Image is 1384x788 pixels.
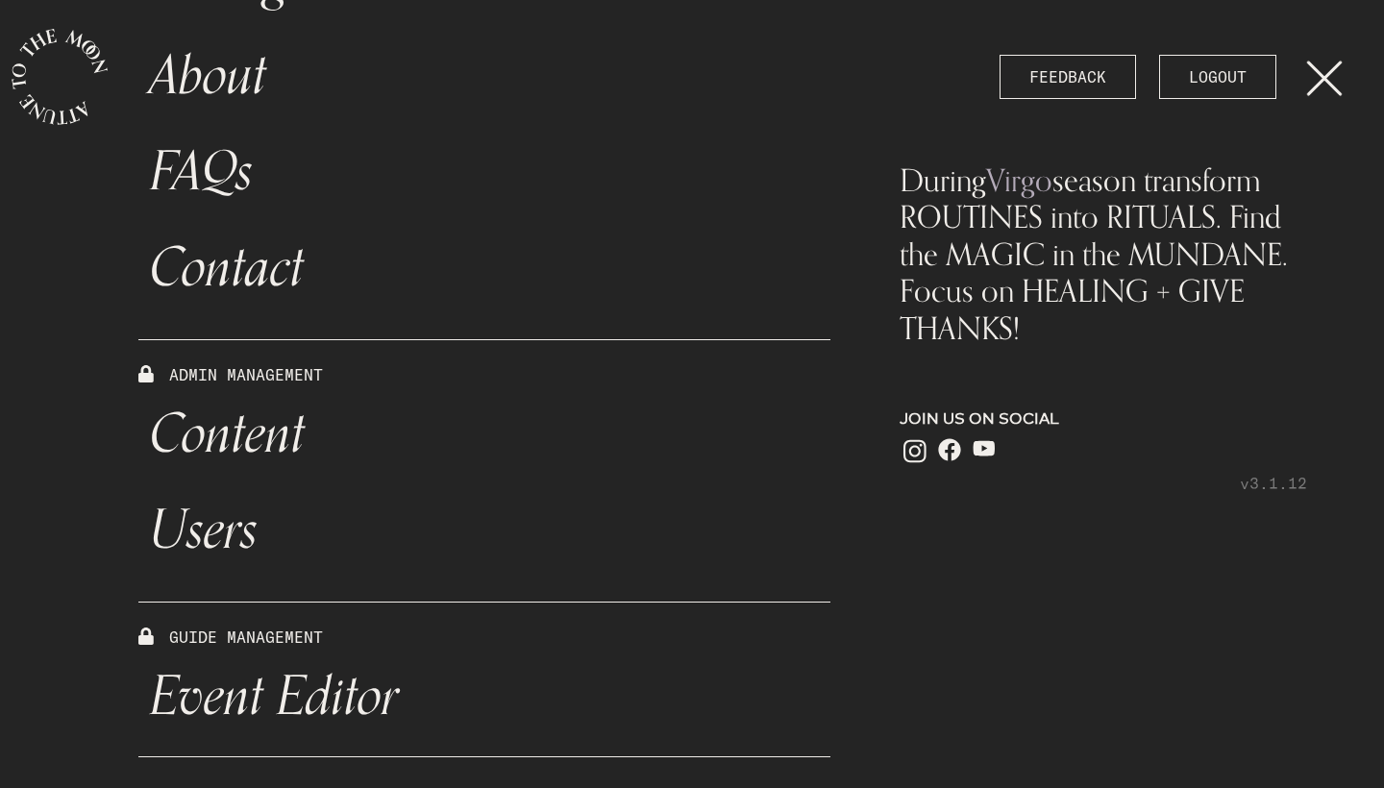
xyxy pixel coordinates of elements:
p: v3.1.12 [900,472,1307,495]
a: Content [138,386,830,482]
button: FEEDBACK [1000,55,1136,99]
a: Users [138,482,830,579]
p: ADMIN MANAGEMENT [138,363,830,386]
span: FEEDBACK [1029,65,1106,88]
a: Contact [138,220,830,316]
a: LOGOUT [1159,55,1276,99]
p: JOIN US ON SOCIAL [900,407,1307,431]
p: GUIDE MANAGEMENT [138,626,830,649]
a: About [138,28,830,124]
a: Event Editor [138,649,830,745]
span: Virgo [986,160,1052,199]
a: FAQs [138,124,830,220]
div: During season transform ROUTINES into RITUALS. Find the MAGIC in the MUNDANE. Focus on HEALING + ... [900,161,1307,346]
